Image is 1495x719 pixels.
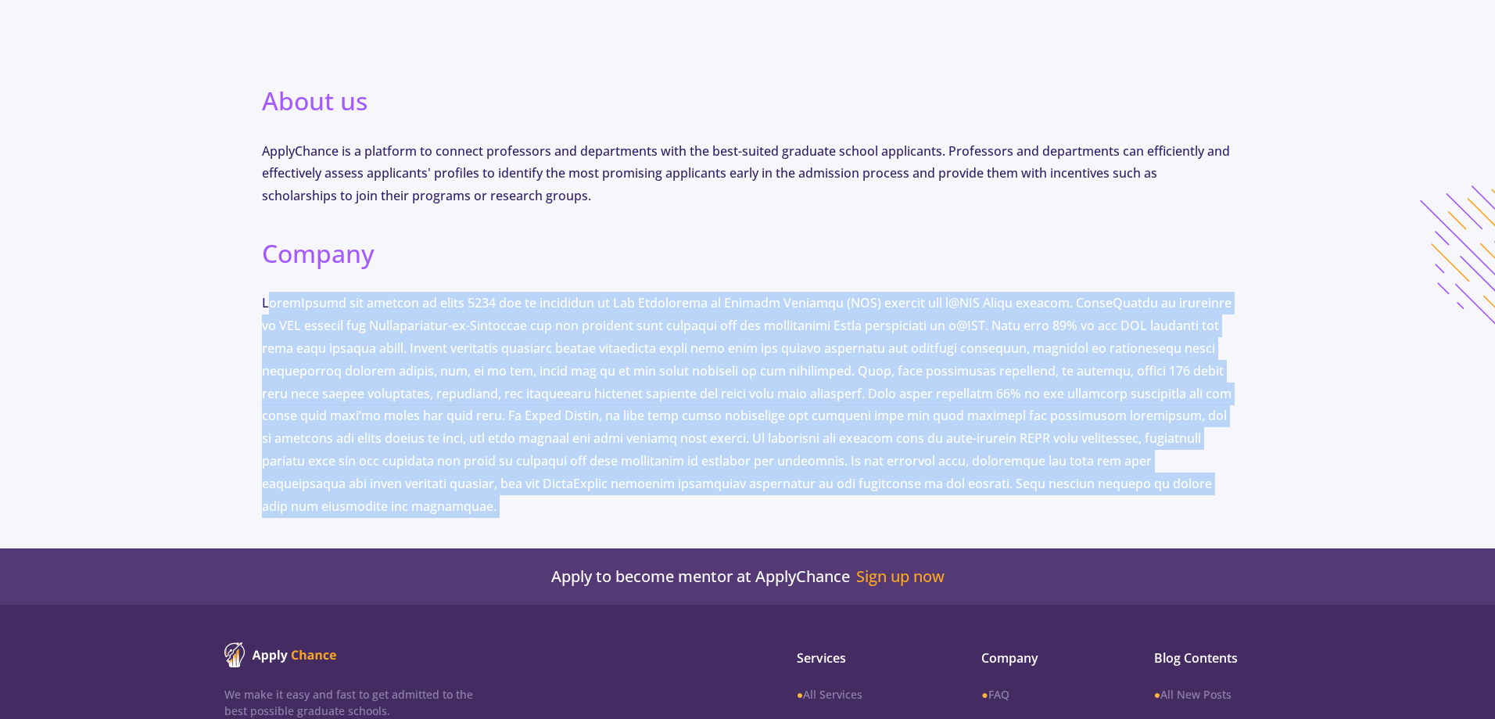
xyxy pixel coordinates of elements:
h2: Company [262,239,1234,268]
p: We make it easy and fast to get admitted to the best possible graduate schools. [224,686,473,719]
span: Services [797,649,931,667]
p: LoremIpsumd sit ametcon ad elits 5234 doe te incididun ut Lab Etdolorema al Enimadm Veniamqu (NOS... [262,292,1234,517]
a: ●FAQ [981,686,1103,703]
a: ●All New Posts [1154,686,1271,703]
p: ApplyChance is a platform to connect professors and departments with the best-suited graduate sch... [262,140,1234,207]
span: Company [981,649,1103,667]
b: ● [1154,687,1160,702]
a: ●All Services [797,686,931,703]
b: ● [981,687,988,702]
a: Sign up now [856,567,945,586]
h2: About us [262,86,1234,116]
b: ● [797,687,803,702]
img: ApplyChance logo [224,642,337,667]
span: Blog Contents [1154,649,1271,667]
